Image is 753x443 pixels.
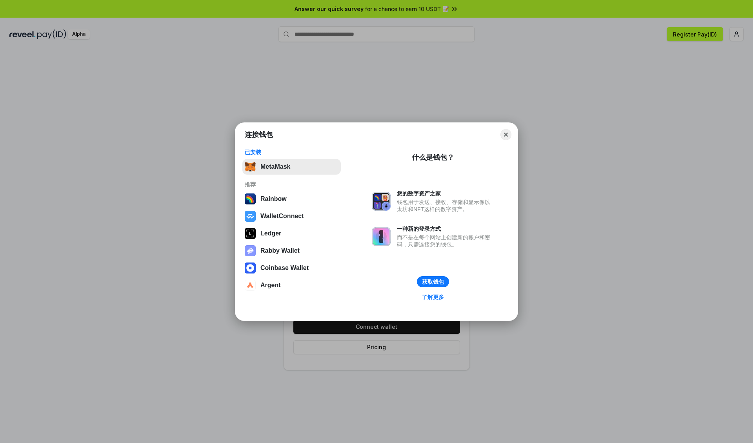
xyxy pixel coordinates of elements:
[260,213,304,220] div: WalletConnect
[397,190,494,197] div: 您的数字资产之家
[260,264,309,272] div: Coinbase Wallet
[245,161,256,172] img: svg+xml,%3Csvg%20fill%3D%22none%22%20height%3D%2233%22%20viewBox%3D%220%200%2035%2033%22%20width%...
[372,192,391,211] img: svg+xml,%3Csvg%20xmlns%3D%22http%3A%2F%2Fwww.w3.org%2F2000%2Fsvg%22%20fill%3D%22none%22%20viewBox...
[242,191,341,207] button: Rainbow
[242,277,341,293] button: Argent
[422,294,444,301] div: 了解更多
[245,149,338,156] div: 已安装
[260,282,281,289] div: Argent
[245,181,338,188] div: 推荐
[397,199,494,213] div: 钱包用于发送、接收、存储和显示像以太坊和NFT这样的数字资产。
[245,130,273,139] h1: 连接钱包
[500,129,511,140] button: Close
[242,208,341,224] button: WalletConnect
[242,159,341,175] button: MetaMask
[245,211,256,222] img: svg+xml,%3Csvg%20width%3D%2228%22%20height%3D%2228%22%20viewBox%3D%220%200%2028%2028%22%20fill%3D...
[260,163,290,170] div: MetaMask
[260,247,300,254] div: Rabby Wallet
[245,245,256,256] img: svg+xml,%3Csvg%20xmlns%3D%22http%3A%2F%2Fwww.w3.org%2F2000%2Fsvg%22%20fill%3D%22none%22%20viewBox...
[245,193,256,204] img: svg+xml,%3Csvg%20width%3D%22120%22%20height%3D%22120%22%20viewBox%3D%220%200%20120%20120%22%20fil...
[417,292,449,302] a: 了解更多
[397,225,494,232] div: 一种新的登录方式
[242,243,341,259] button: Rabby Wallet
[412,153,454,162] div: 什么是钱包？
[245,280,256,291] img: svg+xml,%3Csvg%20width%3D%2228%22%20height%3D%2228%22%20viewBox%3D%220%200%2028%2028%22%20fill%3D...
[242,260,341,276] button: Coinbase Wallet
[372,227,391,246] img: svg+xml,%3Csvg%20xmlns%3D%22http%3A%2F%2Fwww.w3.org%2F2000%2Fsvg%22%20fill%3D%22none%22%20viewBox...
[397,234,494,248] div: 而不是在每个网站上创建新的账户和密码，只需连接您的钱包。
[260,195,287,202] div: Rainbow
[260,230,281,237] div: Ledger
[245,263,256,273] img: svg+xml,%3Csvg%20width%3D%2228%22%20height%3D%2228%22%20viewBox%3D%220%200%2028%2028%22%20fill%3D...
[245,228,256,239] img: svg+xml,%3Csvg%20xmlns%3D%22http%3A%2F%2Fwww.w3.org%2F2000%2Fsvg%22%20width%3D%2228%22%20height%3...
[242,226,341,241] button: Ledger
[422,278,444,285] div: 获取钱包
[417,276,449,287] button: 获取钱包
